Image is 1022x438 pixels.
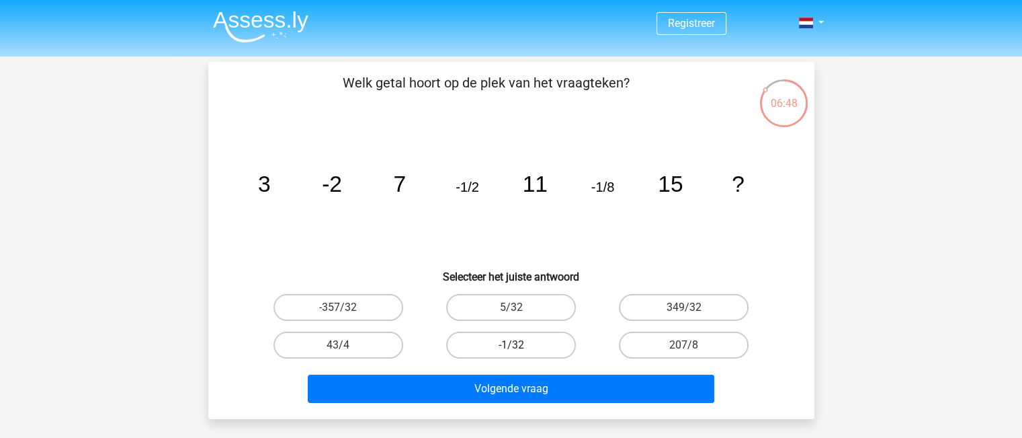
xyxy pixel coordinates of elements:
[273,294,403,321] label: -357/32
[393,172,406,196] tspan: 7
[257,172,270,196] tspan: 3
[322,172,342,196] tspan: -2
[230,260,793,283] h6: Selecteer het juiste antwoord
[668,17,715,30] a: Registreer
[456,180,479,194] tspan: -1/2
[759,78,809,112] div: 06:48
[619,332,749,359] label: 207/8
[308,375,714,403] button: Volgende vraag
[522,172,547,196] tspan: 11
[732,172,744,196] tspan: ?
[658,172,683,196] tspan: 15
[273,332,403,359] label: 43/4
[591,180,614,194] tspan: -1/8
[446,294,576,321] label: 5/32
[446,332,576,359] label: -1/32
[619,294,749,321] label: 349/32
[230,73,742,113] p: Welk getal hoort op de plek van het vraagteken?
[213,11,308,42] img: Assessly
